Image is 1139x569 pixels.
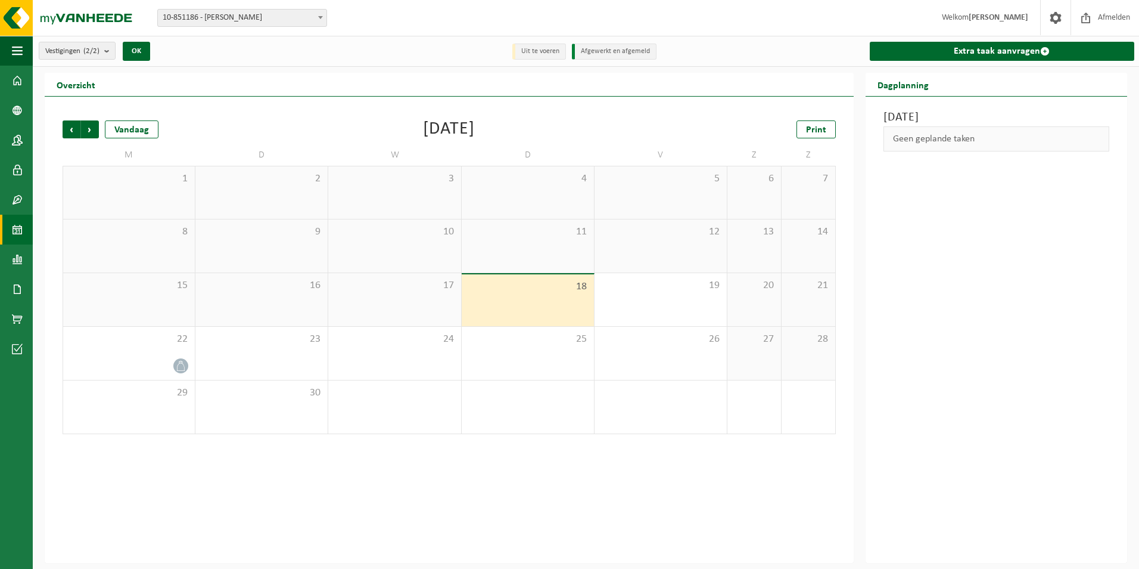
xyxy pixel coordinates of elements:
strong: [PERSON_NAME] [969,13,1028,22]
td: D [195,144,328,166]
span: 30 [201,386,322,400]
span: 9 [201,225,322,239]
li: Uit te voeren [512,44,566,60]
span: 19 [600,279,721,292]
button: Vestigingen(2/2) [39,42,116,60]
span: 20 [733,279,775,292]
span: 26 [600,333,721,346]
span: Volgende [81,120,99,138]
span: Vestigingen [45,42,99,60]
h3: [DATE] [883,109,1109,126]
span: 2 [201,172,322,185]
span: 27 [733,333,775,346]
div: [DATE] [423,120,475,138]
span: 14 [788,225,829,239]
div: Vandaag [105,120,158,138]
span: 24 [334,333,455,346]
span: 10-851186 - HOEBEKE WILLY - ZWALM [157,9,327,27]
td: Z [782,144,836,166]
span: 18 [468,280,588,293]
span: 3 [334,172,455,185]
span: 23 [201,333,322,346]
span: 28 [788,333,829,346]
span: 25 [468,333,588,346]
span: 5 [600,172,721,185]
td: Z [727,144,782,166]
span: 1 [69,172,189,185]
span: 10 [334,225,455,239]
span: 15 [69,279,189,292]
span: 13 [733,225,775,239]
span: 11 [468,225,588,239]
span: 12 [600,225,721,239]
span: 17 [334,279,455,292]
span: Print [806,125,826,135]
td: M [63,144,195,166]
span: 4 [468,172,588,185]
span: 10-851186 - HOEBEKE WILLY - ZWALM [158,10,326,26]
span: 22 [69,333,189,346]
span: 8 [69,225,189,239]
span: 21 [788,279,829,292]
td: W [328,144,461,166]
h2: Dagplanning [866,73,941,96]
a: Print [796,120,836,138]
td: D [462,144,595,166]
h2: Overzicht [45,73,107,96]
td: V [595,144,727,166]
div: Geen geplande taken [883,126,1109,151]
button: OK [123,42,150,61]
li: Afgewerkt en afgemeld [572,44,656,60]
span: 29 [69,386,189,400]
span: 6 [733,172,775,185]
count: (2/2) [83,47,99,55]
span: Vorige [63,120,80,138]
a: Extra taak aanvragen [870,42,1134,61]
span: 16 [201,279,322,292]
span: 7 [788,172,829,185]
